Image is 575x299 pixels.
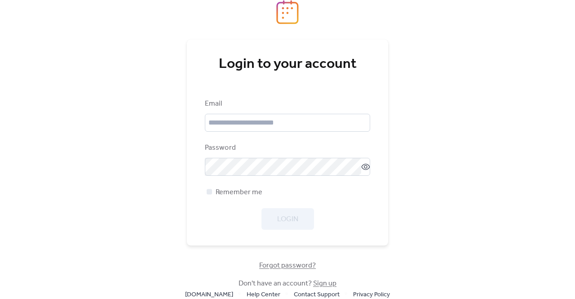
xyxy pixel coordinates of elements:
a: Forgot password? [259,263,316,268]
div: Login to your account [205,55,370,73]
div: Password [205,143,368,153]
span: Remember me [216,187,262,198]
span: Don't have an account? [239,278,336,289]
a: Sign up [313,277,336,290]
div: Email [205,98,368,109]
span: Forgot password? [259,260,316,271]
